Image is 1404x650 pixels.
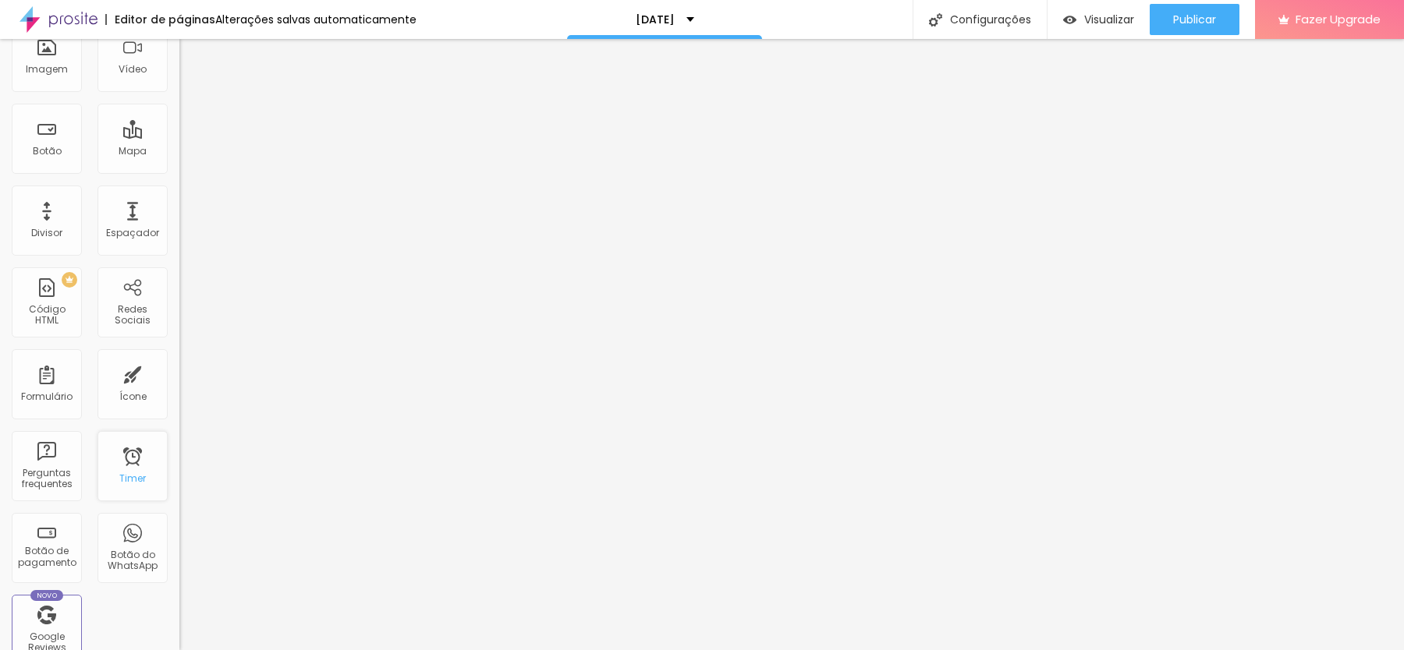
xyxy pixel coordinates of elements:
[101,304,163,327] div: Redes Sociais
[16,468,77,490] div: Perguntas frequentes
[929,13,942,26] img: Icone
[1048,4,1150,35] button: Visualizar
[119,473,146,484] div: Timer
[30,590,64,601] div: Novo
[101,549,163,572] div: Botão do WhatsApp
[215,14,417,25] div: Alterações salvas automaticamente
[119,391,147,402] div: Ícone
[21,391,73,402] div: Formulário
[16,304,77,327] div: Código HTML
[26,64,68,75] div: Imagem
[1150,4,1239,35] button: Publicar
[1084,13,1134,26] span: Visualizar
[31,228,62,238] div: Divisor
[106,228,159,238] div: Espaçador
[1063,13,1076,26] img: view-1.svg
[16,546,77,568] div: Botão de pagamento
[33,146,62,157] div: Botão
[1173,13,1216,26] span: Publicar
[119,64,147,75] div: Vídeo
[119,146,147,157] div: Mapa
[179,39,1404,650] iframe: Editor
[105,14,215,25] div: Editor de páginas
[636,14,675,25] p: [DATE]
[1296,12,1381,26] span: Fazer Upgrade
